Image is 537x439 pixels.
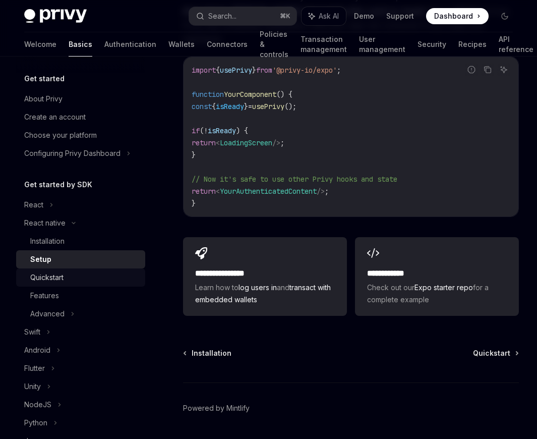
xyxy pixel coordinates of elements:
a: Wallets [168,32,195,57]
div: Python [24,417,47,429]
div: Search... [208,10,236,22]
span: ! [204,126,208,135]
div: Configuring Privy Dashboard [24,147,121,159]
a: Transaction management [301,32,347,57]
span: ⌘ K [280,12,290,20]
a: Recipes [458,32,487,57]
a: Welcome [24,32,56,57]
span: isReady [208,126,236,135]
span: Ask AI [319,11,339,21]
span: YourAuthenticatedContent [220,187,317,196]
span: from [256,66,272,75]
span: ; [325,187,329,196]
a: Policies & controls [260,32,288,57]
span: return [192,138,216,147]
div: Advanced [30,308,65,320]
span: '@privy-io/expo' [272,66,337,75]
span: Dashboard [434,11,473,21]
a: **** **** **** *Learn how tolog users inandtransact with embedded wallets [183,237,347,316]
button: Report incorrect code [465,63,478,76]
div: Swift [24,326,40,338]
span: } [244,102,248,111]
a: Dashboard [426,8,489,24]
div: Unity [24,380,41,393]
div: About Privy [24,93,63,105]
span: Quickstart [473,348,510,358]
button: Ask AI [497,63,510,76]
a: Security [417,32,446,57]
a: Connectors [207,32,248,57]
span: = [248,102,252,111]
a: Authentication [104,32,156,57]
div: Installation [30,235,65,247]
span: < [216,187,220,196]
span: } [192,150,196,159]
div: React native [24,217,66,229]
button: Ask AI [302,7,346,25]
span: Check out our for a complete example [367,282,507,306]
span: } [252,66,256,75]
a: Features [16,287,145,305]
a: Quickstart [473,348,518,358]
a: Choose your platform [16,126,145,144]
a: Setup [16,250,145,268]
span: import [192,66,216,75]
span: ) { [236,126,248,135]
span: if [192,126,200,135]
a: Powered by Mintlify [183,403,250,413]
div: Features [30,290,59,302]
a: About Privy [16,90,145,108]
span: const [192,102,212,111]
div: Create an account [24,111,86,123]
a: Quickstart [16,268,145,287]
span: Learn how to and [195,282,335,306]
span: } [192,199,196,208]
div: NodeJS [24,399,51,411]
div: Choose your platform [24,129,97,141]
div: React [24,199,43,211]
span: /> [272,138,280,147]
a: Support [386,11,414,21]
a: Create an account [16,108,145,126]
a: User management [359,32,405,57]
span: < [216,138,220,147]
span: () { [276,90,292,99]
span: isReady [216,102,244,111]
div: Flutter [24,362,45,374]
span: return [192,187,216,196]
span: { [212,102,216,111]
span: ; [280,138,284,147]
a: Installation [184,348,231,358]
span: LoadingScreen [220,138,272,147]
span: Installation [192,348,231,358]
span: /> [317,187,325,196]
button: Copy the contents from the code block [481,63,494,76]
a: API reference [499,32,533,57]
a: Installation [16,232,145,250]
span: ( [200,126,204,135]
span: ; [337,66,341,75]
span: { [216,66,220,75]
a: log users in [238,283,277,292]
h5: Get started [24,73,65,85]
img: dark logo [24,9,87,23]
span: usePrivy [252,102,284,111]
a: Demo [354,11,374,21]
a: Expo starter repo [414,283,473,292]
div: Android [24,344,50,356]
span: (); [284,102,296,111]
div: Quickstart [30,271,64,284]
a: **** **** **Check out ourExpo starter repofor a complete example [355,237,519,316]
h5: Get started by SDK [24,179,92,191]
a: Basics [69,32,92,57]
span: function [192,90,224,99]
button: Search...⌘K [189,7,296,25]
button: Toggle dark mode [497,8,513,24]
span: // Now it's safe to use other Privy hooks and state [192,175,397,184]
span: YourComponent [224,90,276,99]
span: usePrivy [220,66,252,75]
div: Setup [30,253,51,265]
